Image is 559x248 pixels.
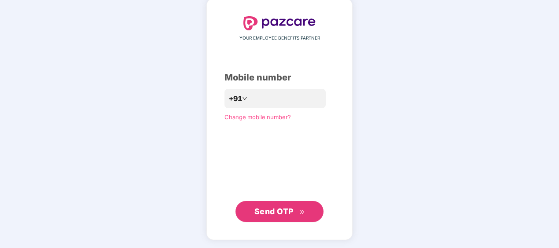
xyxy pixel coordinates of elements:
[254,207,294,216] span: Send OTP
[239,35,320,42] span: YOUR EMPLOYEE BENEFITS PARTNER
[243,16,316,30] img: logo
[242,96,247,101] span: down
[229,93,242,104] span: +91
[224,71,335,84] div: Mobile number
[299,209,305,215] span: double-right
[235,201,324,222] button: Send OTPdouble-right
[224,113,291,120] a: Change mobile number?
